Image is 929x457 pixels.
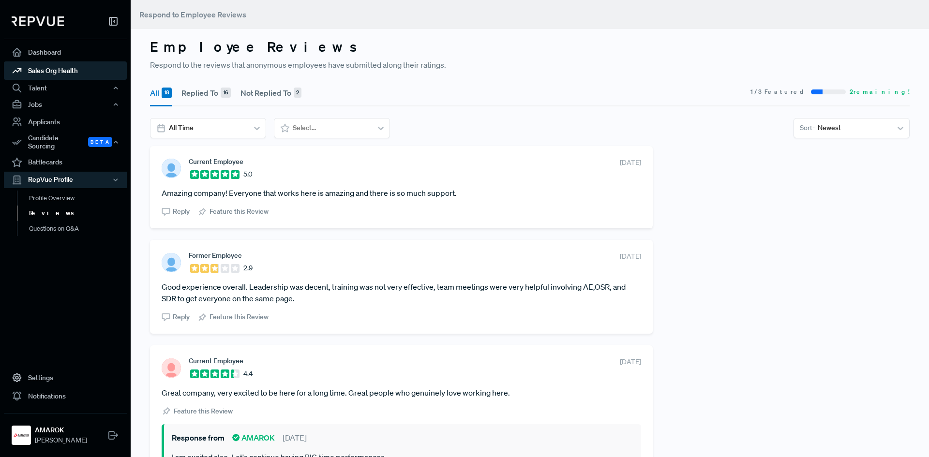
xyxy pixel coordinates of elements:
a: Questions on Q&A [17,221,140,236]
span: Feature this Review [210,312,269,322]
span: Current Employee [189,158,243,165]
button: Jobs [4,96,127,113]
img: RepVue [12,16,64,26]
article: Amazing company! Everyone that works here is amazing and there is so much support. [162,187,641,199]
button: Replied To 16 [181,79,231,106]
span: [DATE] [620,158,641,168]
div: Candidate Sourcing [4,131,127,153]
a: Settings [4,369,127,387]
span: Feature this Review [210,206,269,217]
span: Sort - [800,123,815,133]
span: Response from [172,432,225,443]
span: Former Employee [189,251,242,259]
a: Reviews [17,206,140,221]
span: Respond to Employee Reviews [139,10,246,19]
a: Sales Org Health [4,61,127,80]
button: Talent [4,80,127,96]
button: RepVue Profile [4,172,127,188]
span: Current Employee [189,357,243,365]
div: 2 [294,88,301,98]
button: All 18 [150,79,172,106]
p: Respond to the reviews that anonymous employees have submitted along their ratings. [150,59,910,71]
span: Reply [173,312,190,322]
span: 4.4 [243,369,253,379]
span: [DATE] [620,357,641,367]
a: Notifications [4,387,127,405]
span: [PERSON_NAME] [35,435,87,445]
img: AMAROK [14,428,29,443]
article: Great company, very excited to be here for a long time. Great people who genuinely love working h... [162,387,641,398]
article: Good experience overall. Leadership was decent, training was not very effective, team meetings we... [162,281,641,304]
span: [DATE] [283,432,307,443]
span: AMAROK [232,432,275,443]
h3: Employee Reviews [150,39,910,55]
span: Feature this Review [174,406,233,416]
div: 18 [162,88,172,98]
a: Profile Overview [17,191,140,206]
a: Battlecards [4,153,127,172]
a: Dashboard [4,43,127,61]
span: 2 remaining! [850,88,910,96]
div: 16 [221,88,231,98]
a: Applicants [4,113,127,131]
button: Not Replied To 2 [240,79,301,106]
span: 5.0 [243,169,253,179]
span: 1 / 3 Featured [750,88,807,96]
span: Beta [88,137,112,147]
strong: AMAROK [35,425,87,435]
span: [DATE] [620,251,641,262]
span: Reply [173,206,190,217]
button: Candidate Sourcing Beta [4,131,127,153]
span: 2.9 [243,263,253,273]
a: AMAROKAMAROK[PERSON_NAME] [4,413,127,449]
